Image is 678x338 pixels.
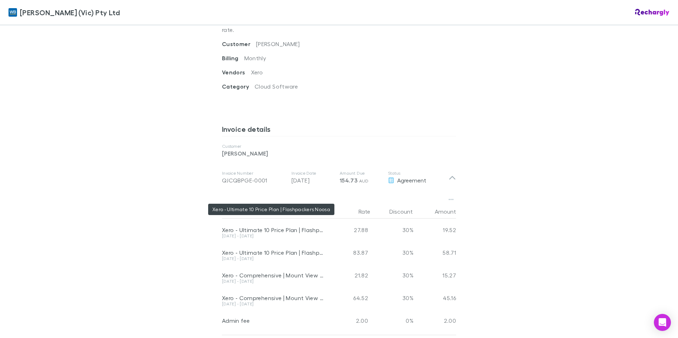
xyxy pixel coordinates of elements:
[328,309,371,332] div: 2.00
[371,219,413,241] div: 30%
[328,264,371,287] div: 21.82
[328,241,371,264] div: 83.87
[222,294,326,302] div: Xero - Comprehensive | Mount View Estate Trust
[371,287,413,309] div: 30%
[222,257,326,261] div: [DATE] - [DATE]
[222,176,286,185] div: QJCQBPGE-0001
[255,83,298,90] span: Cloud Software
[222,125,456,136] h3: Invoice details
[371,241,413,264] div: 30%
[328,287,371,309] div: 64.52
[340,177,357,184] span: 154.73
[654,314,671,331] div: Open Intercom Messenger
[222,279,326,283] div: [DATE] - [DATE]
[222,83,255,90] span: Category
[222,204,326,219] div: &
[20,7,120,18] span: [PERSON_NAME] (Vic) Pty Ltd
[413,287,456,309] div: 45.16
[244,55,266,61] span: Monthly
[388,170,449,176] p: Status
[251,69,263,75] span: Xero
[222,302,326,306] div: [DATE] - [DATE]
[371,309,413,332] div: 0%
[371,264,413,287] div: 30%
[222,234,326,238] div: [DATE] - [DATE]
[216,163,462,192] div: Invoice NumberQJCQBPGE-0001Invoice Date[DATE]Amount Due154.73 AUDStatusAgreement
[413,241,456,264] div: 58.71
[222,40,256,47] span: Customer
[222,272,326,279] div: Xero - Comprehensive | Mount View Estate Trust
[222,226,326,233] div: Xero - Ultimate 10 Price Plan | Flashpackers Noosa
[397,177,426,184] span: Agreement
[291,170,334,176] p: Invoice Date
[222,149,456,158] p: [PERSON_NAME]
[222,55,244,62] span: Billing
[222,249,326,256] div: Xero - Ultimate 10 Price Plan | Flashpackers Noosa
[359,178,369,184] span: AUD
[256,40,300,47] span: [PERSON_NAME]
[9,8,17,17] img: William Buck (Vic) Pty Ltd's Logo
[328,219,371,241] div: 27.88
[222,317,326,324] div: Admin fee
[413,264,456,287] div: 15.27
[222,143,456,149] p: Customer
[635,9,669,16] img: Rechargly Logo
[222,69,251,76] span: Vendors
[222,204,252,219] button: Description
[340,170,382,176] p: Amount Due
[291,176,334,185] p: [DATE]
[413,309,456,332] div: 2.00
[259,204,272,219] button: Date
[222,170,286,176] p: Invoice Number
[413,219,456,241] div: 19.52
